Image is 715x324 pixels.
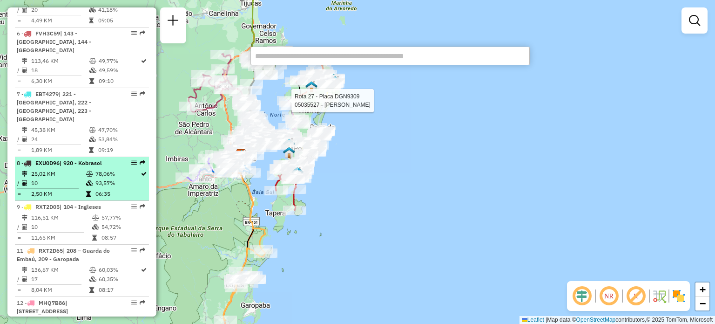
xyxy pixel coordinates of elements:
i: Tempo total em rota [89,78,94,84]
em: Opções [131,91,137,97]
td: / [17,66,21,75]
span: RXT2D05 [35,203,60,210]
td: 41,18% [98,5,145,14]
td: 54,72% [101,222,145,232]
td: = [17,76,21,86]
em: Opções [131,160,137,165]
td: 08:57 [101,233,145,242]
span: Ocultar NR [598,285,620,307]
i: % de utilização do peso [89,58,96,64]
td: 08:17 [98,285,140,295]
i: Tempo total em rota [89,147,94,153]
span: | 143 - [GEOGRAPHIC_DATA], 144 - [GEOGRAPHIC_DATA] [17,30,91,54]
a: Zoom in [695,283,709,296]
i: Rota otimizada [141,58,147,64]
span: | 920 - Kobrasol [60,159,102,166]
td: 09:19 [98,145,145,155]
td: 49,77% [98,56,140,66]
td: 49,59% [98,66,140,75]
i: Total de Atividades [22,7,27,13]
td: 57,77% [101,213,145,222]
span: MHQ7B86 [39,299,65,306]
em: Opções [131,300,137,305]
td: = [17,189,21,199]
img: 2368 - Warecloud Autódromo [291,166,304,179]
span: 9 - [17,203,101,210]
em: Opções [131,30,137,36]
i: Rota otimizada [141,267,147,273]
td: 1,89 KM [31,145,88,155]
i: Total de Atividades [22,68,27,73]
img: Fluxo de ruas [652,289,667,303]
a: OpenStreetMap [576,317,616,323]
div: Map data © contributors,© 2025 TomTom, Microsoft [519,316,715,324]
div: Atividade não roteirizada - ALMERINA FILOMENA SI [234,106,257,116]
i: % de utilização da cubagem [89,7,96,13]
i: Distância Total [22,58,27,64]
img: CDD Florianópolis [235,149,247,161]
span: 11 - [17,247,110,262]
td: 06:35 [95,189,140,199]
td: 4,49 KM [31,16,88,25]
span: EBT4279 [35,90,59,97]
span: EXU0D96 [35,159,60,166]
span: 6 - [17,30,91,54]
em: Opções [131,204,137,209]
span: − [700,297,706,309]
span: + [700,283,706,295]
em: Rota exportada [140,300,145,305]
i: Tempo total em rota [89,287,94,293]
i: Total de Atividades [22,276,27,282]
em: Rota exportada [140,248,145,253]
a: Zoom out [695,296,709,310]
i: Total de Atividades [22,224,27,230]
img: 712 UDC Full Palhoça [236,149,248,161]
td: 136,67 KM [31,265,89,275]
span: | [546,317,547,323]
span: 8 - [17,159,102,166]
img: FAD - Vargem Grande [305,81,317,93]
a: Exibir filtros [685,11,704,30]
td: = [17,285,21,295]
td: 60,35% [98,275,140,284]
img: 2311 - Warecloud Vargem do Bom Jesus [329,76,341,88]
td: / [17,5,21,14]
i: % de utilização da cubagem [86,180,93,186]
i: % de utilização da cubagem [89,68,96,73]
td: = [17,16,21,25]
i: Rota otimizada [141,171,147,177]
i: Distância Total [22,215,27,221]
i: Distância Total [22,267,27,273]
a: Leaflet [522,317,544,323]
td: 11,65 KM [31,233,92,242]
td: 6,30 KM [31,76,89,86]
td: 17 [31,275,89,284]
img: FAD - Pirajubae [283,146,295,159]
img: Ilha Centro [283,138,295,150]
a: Nova sessão e pesquisa [164,11,182,32]
em: Opções [131,248,137,253]
span: | 104 - Ingleses [60,203,101,210]
td: 10 [31,222,92,232]
td: / [17,275,21,284]
td: = [17,145,21,155]
span: 7 - [17,90,91,123]
span: Exibir rótulo [625,285,647,307]
i: % de utilização da cubagem [92,224,99,230]
em: Rota exportada [140,30,145,36]
em: Rota exportada [140,91,145,97]
span: 12 - [17,299,68,315]
i: % de utilização do peso [89,127,96,133]
td: 09:10 [98,76,140,86]
td: 20 [31,5,88,14]
td: = [17,233,21,242]
i: Total de Atividades [22,180,27,186]
span: FVH3C59 [35,30,60,37]
td: 47,70% [98,125,145,135]
i: Tempo total em rota [92,235,97,241]
td: 25,02 KM [31,169,86,179]
td: 78,06% [95,169,140,179]
img: Exibir/Ocultar setores [671,289,686,303]
span: Ocultar deslocamento [571,285,593,307]
i: Distância Total [22,127,27,133]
